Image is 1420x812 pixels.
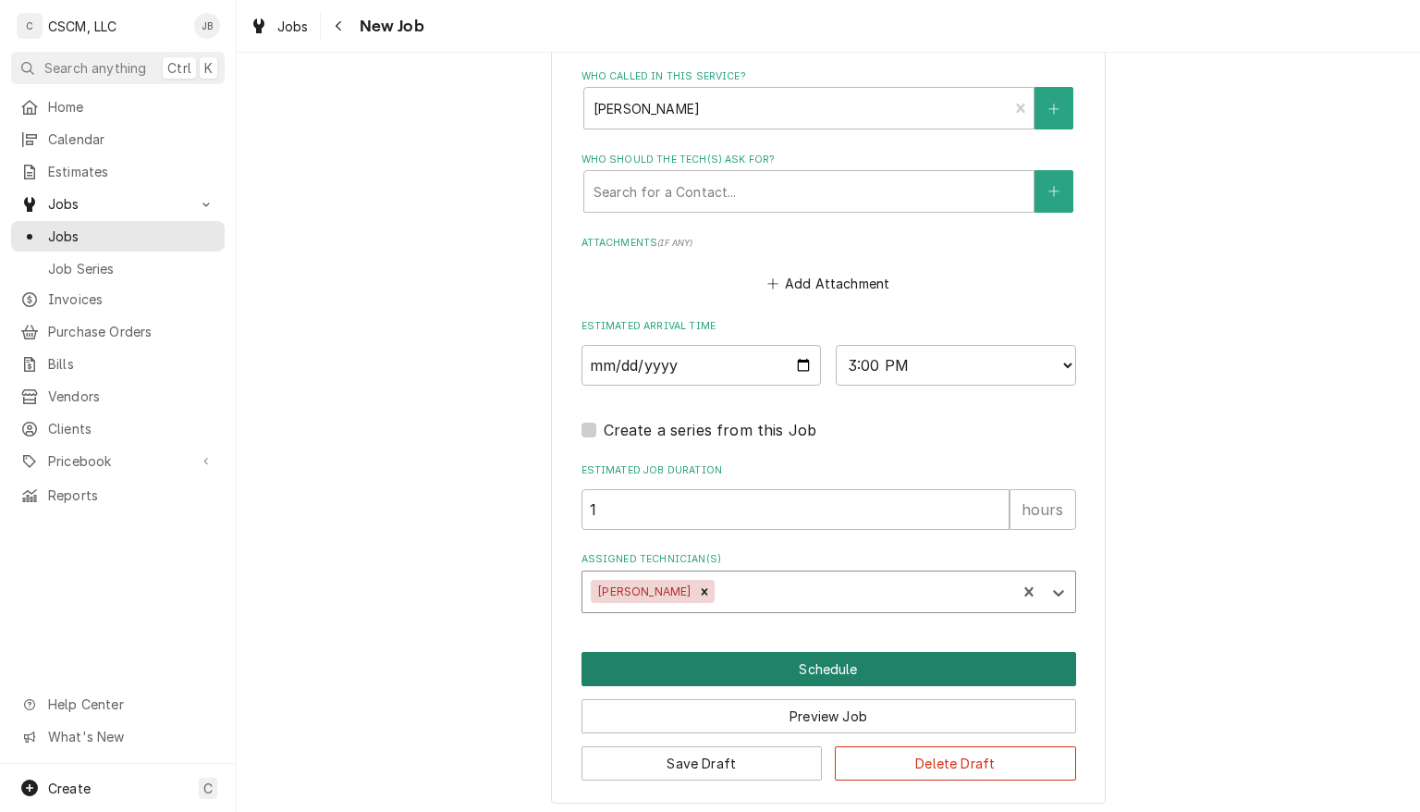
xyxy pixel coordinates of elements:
span: Bills [48,354,215,374]
button: Delete Draft [835,746,1076,781]
span: Jobs [48,194,188,214]
a: Invoices [11,284,225,314]
button: Add Attachment [764,271,893,297]
span: Calendar [48,129,215,149]
label: Attachments [581,236,1076,251]
a: Jobs [242,11,316,42]
span: Search anything [44,58,146,78]
span: What's New [48,727,214,746]
input: Date [581,345,822,386]
div: James Bain's Avatar [194,13,220,39]
div: [PERSON_NAME] [591,580,694,604]
button: Preview Job [581,699,1076,733]
span: Home [48,97,215,117]
span: Job Series [48,259,215,278]
div: Estimated Arrival Time [581,319,1076,385]
a: Reports [11,480,225,511]
span: K [204,58,213,78]
a: Job Series [11,253,225,284]
span: Jobs [48,227,215,246]
div: Button Group Row [581,652,1076,686]
div: CSCM, LLC [48,17,116,36]
div: hours [1010,489,1076,530]
button: Create New Contact [1034,87,1073,129]
label: Estimated Arrival Time [581,319,1076,334]
span: Help Center [48,695,214,714]
div: Estimated Job Duration [581,463,1076,529]
span: ( if any ) [657,238,692,248]
div: Button Group Row [581,686,1076,733]
label: Who called in this service? [581,69,1076,84]
span: New Job [354,14,424,39]
button: Create New Contact [1034,170,1073,213]
span: Ctrl [167,58,191,78]
a: Go to What's New [11,721,225,752]
div: JB [194,13,220,39]
a: Clients [11,413,225,444]
span: C [203,779,213,798]
a: Home [11,92,225,122]
a: Estimates [11,156,225,187]
a: Calendar [11,124,225,154]
span: Purchase Orders [48,322,215,341]
a: Go to Pricebook [11,446,225,476]
div: C [17,13,43,39]
label: Create a series from this Job [604,419,817,441]
button: Search anythingCtrlK [11,52,225,84]
a: Jobs [11,221,225,252]
a: Purchase Orders [11,316,225,347]
span: Reports [48,486,215,505]
a: Go to Jobs [11,189,225,219]
a: Bills [11,349,225,379]
a: Go to Help Center [11,689,225,720]
div: Remove Izaia Bain [694,580,715,604]
label: Who should the tech(s) ask for? [581,153,1076,167]
span: Clients [48,419,215,438]
div: Button Group [581,652,1076,781]
div: Attachments [581,236,1076,297]
a: Vendors [11,381,225,412]
svg: Create New Contact [1048,185,1059,198]
span: Jobs [277,17,309,36]
button: Schedule [581,652,1076,686]
span: Create [48,781,91,796]
select: Time Select [836,345,1076,386]
div: Button Group Row [581,733,1076,781]
span: Estimates [48,162,215,181]
button: Save Draft [581,746,823,781]
div: Assigned Technician(s) [581,552,1076,612]
span: Pricebook [48,451,188,471]
label: Assigned Technician(s) [581,552,1076,567]
span: Invoices [48,289,215,309]
span: Vendors [48,387,215,406]
svg: Create New Contact [1048,103,1059,116]
label: Estimated Job Duration [581,463,1076,478]
div: Who should the tech(s) ask for? [581,153,1076,213]
div: Who called in this service? [581,69,1076,129]
button: Navigate back [324,11,354,41]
